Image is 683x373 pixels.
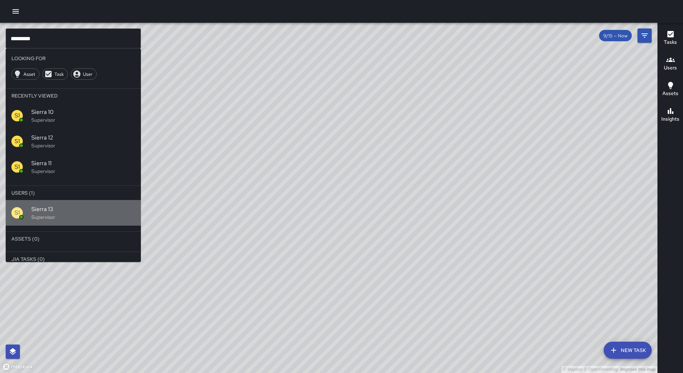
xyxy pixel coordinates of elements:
div: Asset [11,68,39,80]
p: Supervisor [31,214,135,221]
div: User [71,68,97,80]
p: S1 [15,137,20,146]
li: Assets (0) [6,232,141,246]
h6: Insights [661,115,679,123]
div: S1Sierra 13Supervisor [6,200,141,226]
li: Looking For [6,51,141,65]
div: S1Sierra 10Supervisor [6,103,141,128]
button: Tasks [658,26,683,51]
p: Supervisor [31,116,135,124]
span: 9/15 — Now [599,33,632,39]
span: Sierra 12 [31,133,135,142]
button: New Task [604,342,652,359]
button: Filters [637,28,652,43]
span: Sierra 13 [31,205,135,214]
li: Recently Viewed [6,89,141,103]
span: Task [51,71,68,77]
button: Assets [658,77,683,103]
p: S1 [15,163,20,171]
p: Supervisor [31,142,135,149]
p: Supervisor [31,168,135,175]
div: Task [42,68,68,80]
button: Users [658,51,683,77]
div: S1Sierra 11Supervisor [6,154,141,180]
span: User [79,71,96,77]
h6: Users [664,64,677,72]
p: S1 [15,209,20,217]
span: Sierra 10 [31,108,135,116]
p: S1 [15,111,20,120]
div: S1Sierra 12Supervisor [6,128,141,154]
button: Insights [658,103,683,128]
h6: Tasks [664,38,677,46]
li: Users (1) [6,186,141,200]
span: Asset [20,71,39,77]
li: Jia Tasks (0) [6,252,141,266]
h6: Assets [662,90,678,98]
span: Sierra 11 [31,159,135,168]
